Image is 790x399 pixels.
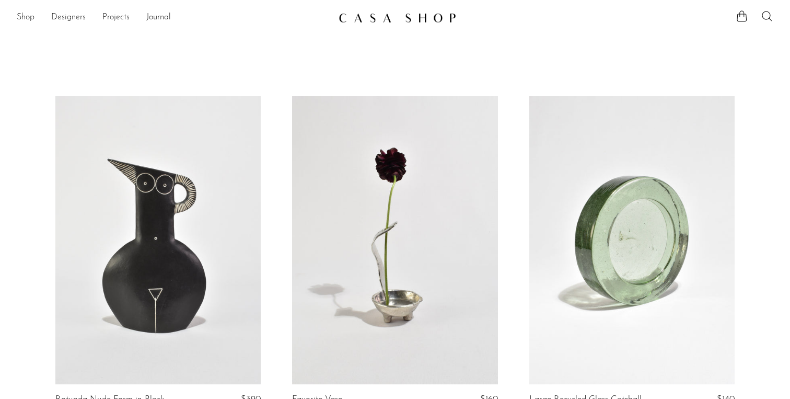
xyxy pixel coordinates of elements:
[17,11,34,25] a: Shop
[146,11,171,25] a: Journal
[51,11,86,25] a: Designers
[102,11,130,25] a: Projects
[17,9,330,27] nav: Desktop navigation
[17,9,330,27] ul: NEW HEADER MENU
